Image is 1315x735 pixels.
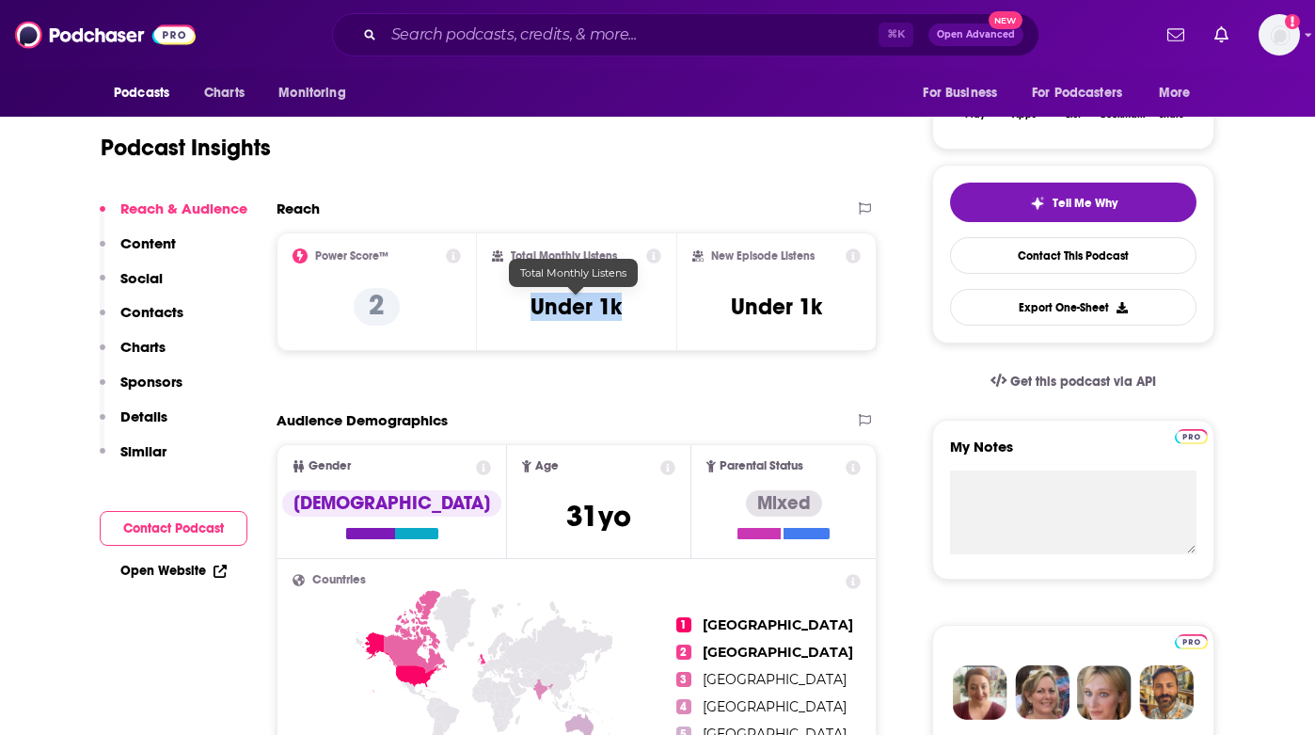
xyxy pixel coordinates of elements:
h2: New Episode Listens [711,249,815,263]
button: Export One-Sheet [950,289,1196,326]
span: Total Monthly Listens [520,266,626,280]
button: Contacts [100,303,183,338]
button: open menu [101,75,194,111]
button: open menu [1146,75,1214,111]
button: open menu [910,75,1021,111]
a: Open Website [120,563,227,579]
a: Get this podcast via API [975,359,1171,405]
p: Contacts [120,303,183,321]
div: Mixed [746,490,822,517]
div: [DEMOGRAPHIC_DATA] [282,490,501,517]
button: open menu [265,75,370,111]
h3: Under 1k [531,293,622,321]
p: Details [120,407,167,425]
span: 4 [676,699,691,714]
input: Search podcasts, credits, & more... [384,20,879,50]
p: Charts [120,338,166,356]
img: Podchaser - Follow, Share and Rate Podcasts [15,17,196,53]
span: For Business [923,80,997,106]
span: [GEOGRAPHIC_DATA] [703,671,847,688]
span: Get this podcast via API [1010,374,1156,390]
span: Charts [204,80,245,106]
p: Content [120,234,176,252]
span: Podcasts [114,80,169,106]
span: For Podcasters [1032,80,1122,106]
button: Social [100,269,163,304]
button: tell me why sparkleTell Me Why [950,183,1196,222]
a: Show notifications dropdown [1160,19,1192,51]
p: Reach & Audience [120,200,247,217]
button: Show profile menu [1259,14,1300,56]
button: Similar [100,442,166,477]
span: Monitoring [278,80,345,106]
button: Open AdvancedNew [928,24,1023,46]
a: Pro website [1175,631,1208,649]
img: Sydney Profile [953,665,1007,720]
span: 3 [676,672,691,687]
a: Contact This Podcast [950,237,1196,274]
img: Jon Profile [1139,665,1194,720]
button: Content [100,234,176,269]
p: Social [120,269,163,287]
img: Jules Profile [1077,665,1132,720]
h1: Podcast Insights [101,134,271,162]
span: [GEOGRAPHIC_DATA] [703,616,853,633]
a: Pro website [1175,426,1208,444]
label: My Notes [950,438,1196,471]
h2: Total Monthly Listens [511,249,617,263]
span: Logged in as patiencebaldacci [1259,14,1300,56]
p: 2 [354,288,400,326]
span: [GEOGRAPHIC_DATA] [703,644,853,661]
span: 1 [676,617,691,632]
img: tell me why sparkle [1030,196,1045,211]
img: Podchaser Pro [1175,634,1208,649]
button: Sponsors [100,373,182,407]
img: Barbara Profile [1015,665,1069,720]
span: ⌘ K [879,23,913,47]
span: Tell Me Why [1053,196,1117,211]
button: Contact Podcast [100,511,247,546]
a: Charts [192,75,256,111]
button: open menu [1020,75,1149,111]
span: Gender [309,460,351,472]
p: Similar [120,442,166,460]
svg: Add a profile image [1285,14,1300,29]
span: 2 [676,645,691,660]
span: Open Advanced [937,30,1015,40]
h3: Under 1k [731,293,822,321]
h2: Audience Demographics [277,411,448,429]
button: Reach & Audience [100,200,247,234]
span: Parental Status [720,460,803,472]
div: Search podcasts, credits, & more... [332,13,1039,56]
button: Details [100,407,167,442]
span: Countries [312,574,366,586]
h2: Reach [277,200,320,217]
h2: Power Score™ [315,249,388,263]
p: Sponsors [120,373,182,391]
span: 31 yo [566,498,631,535]
img: User Profile [1259,14,1300,56]
button: Charts [100,338,166,373]
span: [GEOGRAPHIC_DATA] [703,698,847,715]
span: Age [535,460,559,472]
span: New [989,11,1022,29]
img: Podchaser Pro [1175,429,1208,444]
a: Show notifications dropdown [1207,19,1236,51]
span: More [1159,80,1191,106]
